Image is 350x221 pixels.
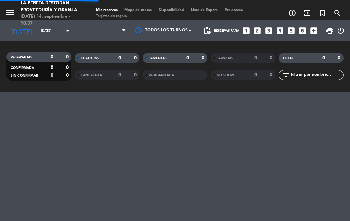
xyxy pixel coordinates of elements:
i: add_circle_outline [288,9,296,17]
strong: 0 [202,56,206,60]
i: filter_list [282,71,290,79]
strong: 0 [51,65,53,70]
strong: 0 [134,73,138,77]
strong: 0 [254,73,257,77]
strong: 0 [270,73,274,77]
strong: 0 [118,73,121,77]
span: CANCELADA [81,74,102,77]
strong: 0 [51,73,53,78]
strong: 0 [186,56,189,60]
span: Reserva especial [315,7,330,19]
span: NO SHOW [217,74,234,77]
span: TOTAL [283,57,293,60]
span: CONFIRMADA [11,66,34,70]
span: Pre-acceso [221,8,246,12]
i: looks_one [242,26,251,35]
span: RE AGENDADA [149,74,174,77]
i: arrow_drop_down [64,27,72,35]
strong: 0 [254,56,257,60]
span: Mapa de mesas [121,8,155,12]
strong: 0 [66,65,70,70]
strong: 0 [270,56,274,60]
strong: 0 [66,55,70,59]
span: WALK IN [300,7,315,19]
i: looks_3 [264,26,273,35]
i: looks_4 [275,26,284,35]
i: exit_to_app [303,9,311,17]
i: search [333,9,341,17]
span: Mis reservas [93,8,121,12]
i: looks_two [253,26,262,35]
span: Reservas para [214,29,239,33]
i: looks_5 [287,26,296,35]
span: Lista de Espera [188,8,221,12]
span: SERVIDAS [217,57,233,60]
i: turned_in_not [318,9,326,17]
i: menu [5,7,15,17]
span: SIN CONFIRMAR [11,74,38,77]
strong: 0 [322,56,325,60]
span: RESERVAR MESA [285,7,300,19]
span: CHECK INS [81,57,99,60]
i: [DATE] [5,24,38,38]
i: looks_6 [298,26,307,35]
strong: 0 [134,56,138,60]
span: pending_actions [203,27,211,35]
strong: 0 [338,56,342,60]
i: power_settings_new [337,27,345,35]
span: print [326,27,334,35]
div: [DATE] 14. septiembre - 10:37 [21,13,82,27]
span: Tarjetas de regalo [93,14,131,18]
strong: 0 [51,55,53,59]
span: RESERVADAS [11,56,32,59]
span: BUSCAR [330,7,345,19]
button: menu [5,7,15,20]
i: add_box [309,26,318,35]
strong: 0 [66,73,70,78]
input: Filtrar por nombre... [290,71,343,79]
span: SENTADAS [149,57,167,60]
div: LOG OUT [337,20,345,41]
span: Disponibilidad [155,8,188,12]
strong: 0 [118,56,121,60]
